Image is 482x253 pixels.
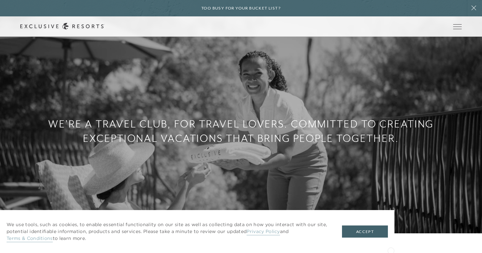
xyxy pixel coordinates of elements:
[342,225,388,238] button: Accept
[247,228,280,235] a: Privacy Policy
[46,117,436,146] h3: We’re a travel club, for travel lovers. Committed to creating exceptional vacations that bring pe...
[201,5,281,11] h6: Too busy for your bucket list?
[453,24,462,29] button: Open navigation
[7,221,329,242] p: We use tools, such as cookies, to enable essential functionality on our site as well as collectin...
[7,235,53,242] a: Terms & Conditions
